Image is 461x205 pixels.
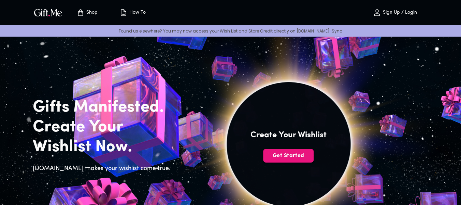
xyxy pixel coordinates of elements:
[114,2,152,24] button: How To
[263,149,314,163] button: Get Started
[33,137,175,157] h2: Wishlist Now.
[381,10,417,16] p: Sign Up / Login
[250,130,327,141] h4: Create Your Wishlist
[68,2,106,24] button: Store page
[33,8,63,17] img: GiftMe Logo
[5,28,456,34] p: Found us elsewhere? You may now access your Wish List and Store Credit directly on [DOMAIN_NAME]!
[128,10,146,16] p: How To
[263,152,314,159] span: Get Started
[361,2,429,24] button: Sign Up / Login
[85,10,98,16] p: Shop
[33,164,175,174] h6: [DOMAIN_NAME] makes your wishlist come true.
[33,98,175,117] h2: Gifts Manifested.
[332,28,342,34] a: Sync
[119,9,128,17] img: how-to.svg
[33,117,175,137] h2: Create Your
[32,9,64,17] button: GiftMe Logo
